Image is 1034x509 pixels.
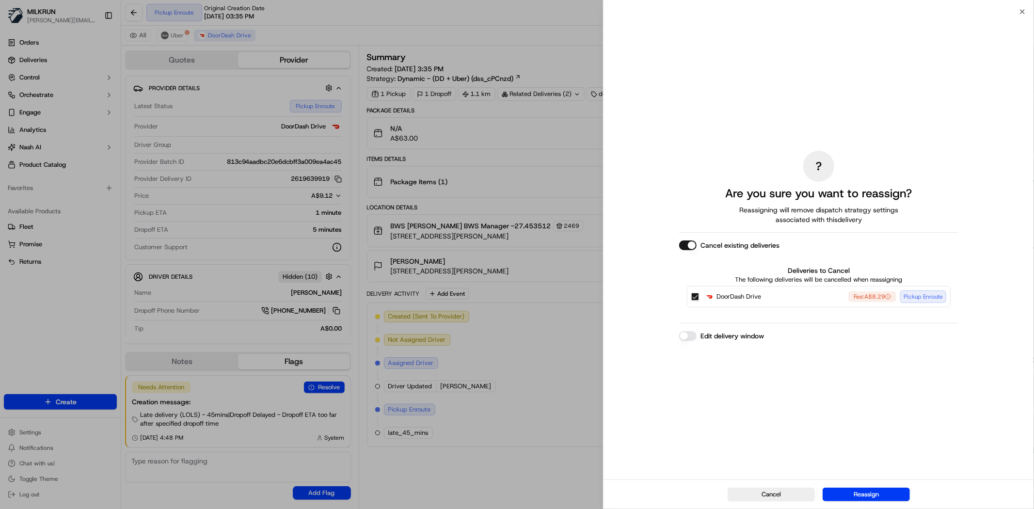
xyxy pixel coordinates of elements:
[726,186,912,201] h2: Are you sure you want to reassign?
[716,292,761,302] span: DoorDash Drive
[803,151,834,182] div: ?
[823,488,910,501] button: Reassign
[726,205,912,224] span: Reassigning will remove dispatch strategy settings associated with this delivery
[728,488,815,501] button: Cancel
[848,291,896,302] div: Fee: A$8.29
[687,266,951,275] label: Deliveries to Cancel
[687,275,951,284] p: The following deliveries will be cancelled when reassigning
[848,291,896,302] button: DoorDash DriveDoorDash DrivePickup Enroute
[700,240,779,250] label: Cancel existing deliveries
[700,331,764,341] label: Edit delivery window
[705,292,715,302] img: DoorDash Drive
